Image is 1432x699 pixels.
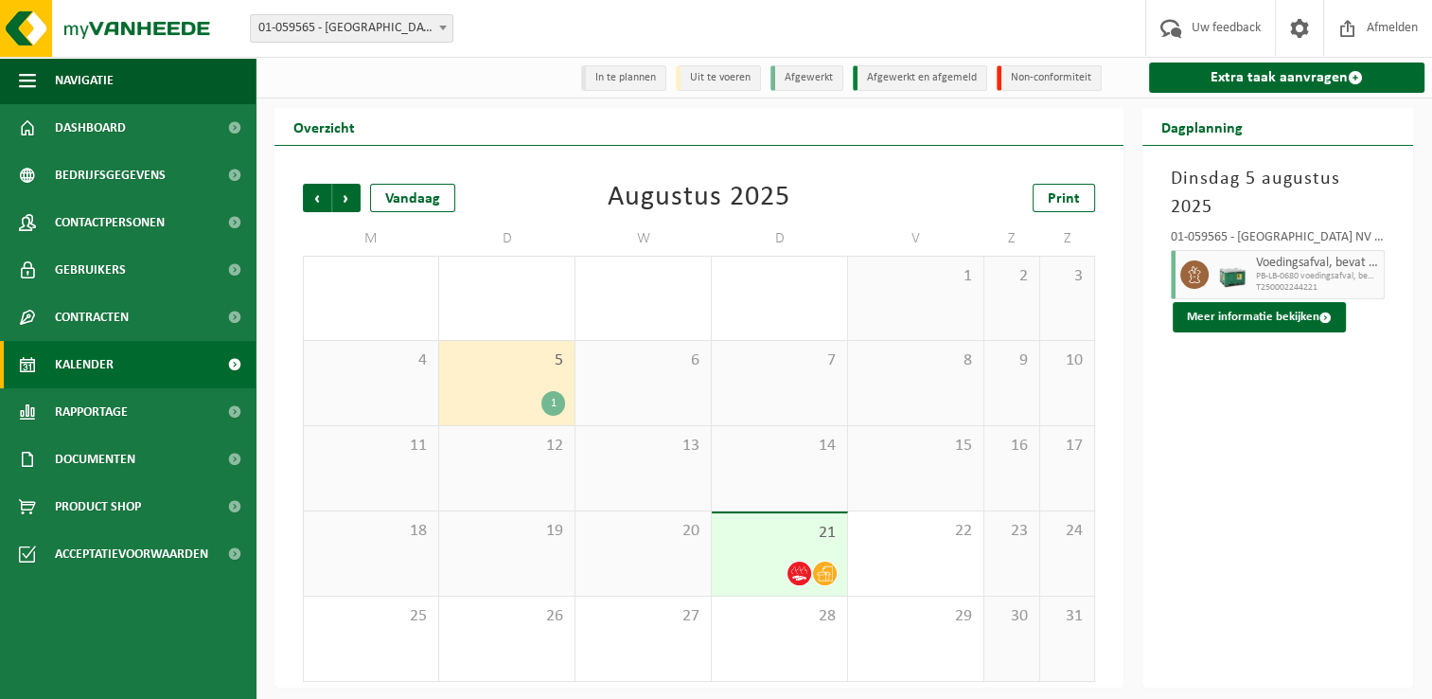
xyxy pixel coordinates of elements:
li: Uit te voeren [676,65,761,91]
span: Dashboard [55,104,126,152]
span: Documenten [55,436,135,483]
span: Gebruikers [55,246,126,294]
span: 22 [857,521,974,542]
span: 19 [449,521,565,542]
li: In te plannen [581,65,666,91]
span: 6 [585,350,701,371]
li: Afgewerkt en afgemeld [853,65,987,91]
td: M [303,222,439,256]
img: PB-LB-0680-HPE-GN-01 [1218,260,1246,289]
span: 9 [994,350,1030,371]
span: 25 [313,606,429,627]
td: V [848,222,984,256]
td: D [712,222,848,256]
span: 26 [449,606,565,627]
button: Meer informatie bekijken [1173,302,1346,332]
span: 30 [994,606,1030,627]
span: Vorige [303,184,331,212]
span: 24 [1050,521,1086,542]
span: 8 [857,350,974,371]
span: Acceptatievoorwaarden [55,530,208,578]
div: Augustus 2025 [608,184,790,212]
span: 15 [857,436,974,457]
a: Print [1033,184,1095,212]
li: Non-conformiteit [997,65,1102,91]
div: Vandaag [370,184,455,212]
h2: Overzicht [274,108,374,145]
span: 18 [313,521,429,542]
h3: Dinsdag 5 augustus 2025 [1171,165,1385,222]
span: 14 [721,436,838,457]
span: Print [1048,191,1080,206]
span: Kalender [55,341,114,388]
span: 11 [313,436,429,457]
td: D [439,222,575,256]
span: 23 [994,521,1030,542]
span: Product Shop [55,483,141,530]
div: 01-059565 - [GEOGRAPHIC_DATA] NV - LIER [1171,231,1385,250]
span: 10 [1050,350,1086,371]
span: 4 [313,350,429,371]
span: Voedingsafval, bevat producten van dierlijke oorsprong, gemengde verpakking (exclusief glas), cat... [1256,256,1379,271]
span: Contactpersonen [55,199,165,246]
span: 2 [994,266,1030,287]
span: 01-059565 - JERMAYO NV - LIER [251,15,452,42]
span: 5 [449,350,565,371]
span: 3 [1050,266,1086,287]
div: 1 [541,391,565,416]
span: Navigatie [55,57,114,104]
span: 16 [994,436,1030,457]
span: 28 [721,606,838,627]
span: Bedrijfsgegevens [55,152,166,199]
span: Rapportage [55,388,128,436]
span: 20 [585,521,701,542]
span: PB-LB-0680 voedingsafval, bevat prod van dierlijke oorspr [1256,271,1379,282]
span: 7 [721,350,838,371]
span: Contracten [55,294,129,341]
li: Afgewerkt [770,65,843,91]
span: 21 [721,523,838,544]
span: 27 [585,606,701,627]
span: 1 [857,266,974,287]
span: 13 [585,436,701,457]
span: 01-059565 - JERMAYO NV - LIER [250,14,453,43]
span: Volgende [332,184,361,212]
span: T250002244221 [1256,282,1379,294]
td: Z [1040,222,1096,256]
td: Z [984,222,1040,256]
span: 17 [1050,436,1086,457]
span: 12 [449,436,565,457]
h2: Dagplanning [1142,108,1262,145]
a: Extra taak aanvragen [1149,63,1424,93]
span: 29 [857,606,974,627]
td: W [575,222,712,256]
span: 31 [1050,606,1086,627]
